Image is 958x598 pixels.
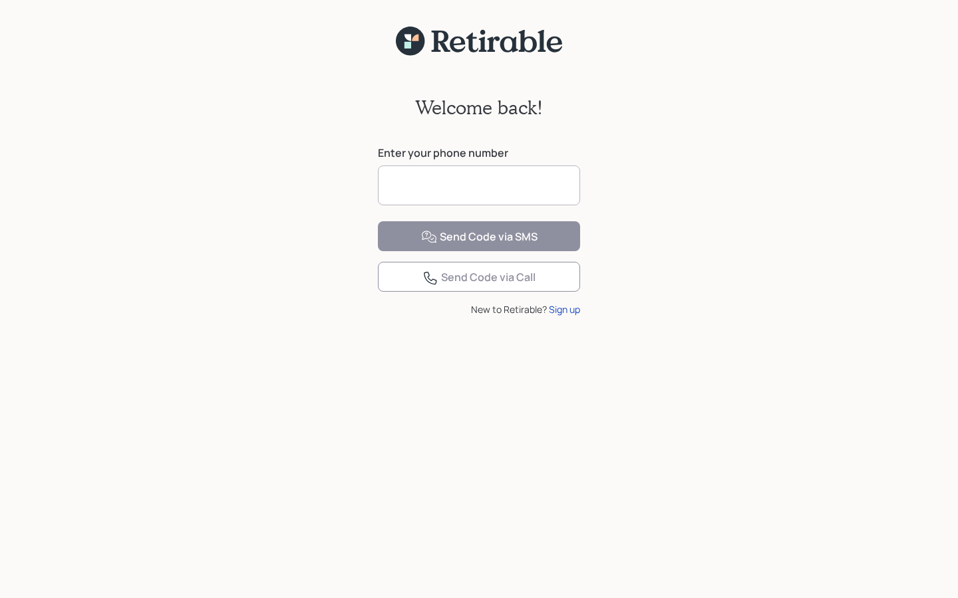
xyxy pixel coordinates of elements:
h2: Welcome back! [415,96,543,119]
button: Send Code via Call [378,262,580,292]
div: Send Code via SMS [421,229,538,245]
div: Sign up [549,302,580,316]
div: Send Code via Call [422,270,536,286]
label: Enter your phone number [378,146,580,160]
div: New to Retirable? [378,302,580,316]
button: Send Code via SMS [378,221,580,251]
